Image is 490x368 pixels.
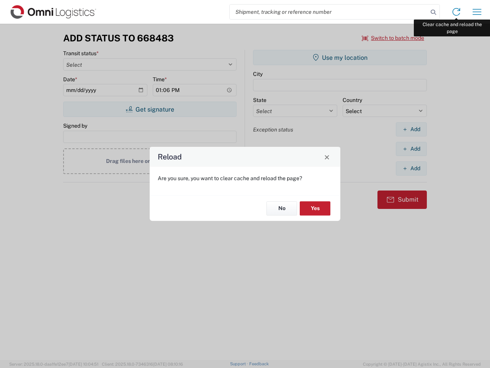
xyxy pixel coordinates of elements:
h4: Reload [158,151,182,163]
button: Close [322,151,332,162]
p: Are you sure, you want to clear cache and reload the page? [158,175,332,182]
input: Shipment, tracking or reference number [230,5,428,19]
button: Yes [300,201,330,215]
button: No [266,201,297,215]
